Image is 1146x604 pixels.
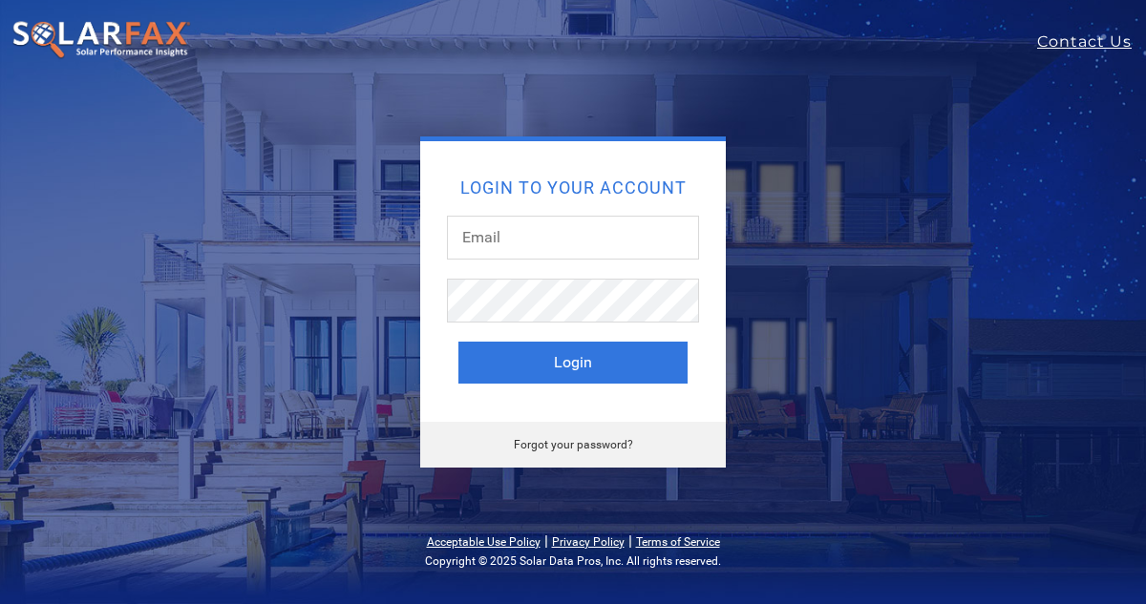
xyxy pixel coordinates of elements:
button: Login [458,342,688,384]
a: Privacy Policy [552,535,625,549]
img: SolarFax [11,20,191,60]
h2: Login to your account [458,179,688,197]
span: | [544,531,548,550]
a: Contact Us [1037,31,1146,53]
input: Email [447,216,699,260]
a: Terms of Service [636,535,720,549]
a: Forgot your password? [514,438,633,451]
a: Acceptable Use Policy [427,535,541,549]
span: | [628,531,632,550]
